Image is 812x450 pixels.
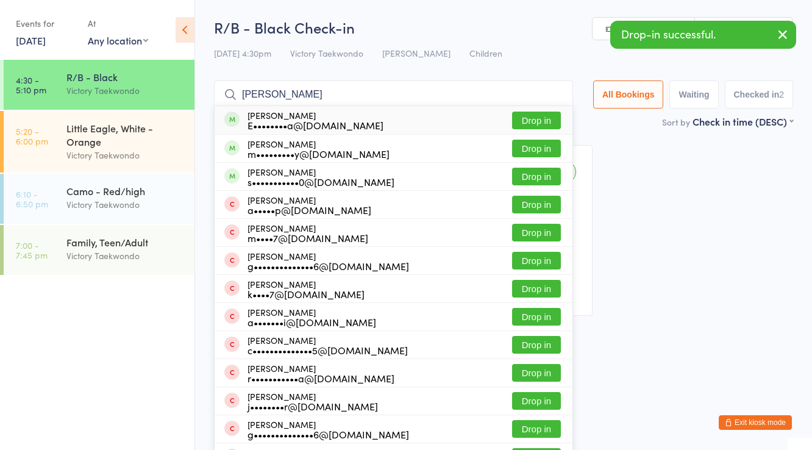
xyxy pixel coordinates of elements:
div: Victory Taekwondo [66,198,184,212]
div: g••••••••••••••6@[DOMAIN_NAME] [248,429,409,439]
div: [PERSON_NAME] [248,139,390,159]
input: Search [214,80,573,109]
div: k••••7@[DOMAIN_NAME] [248,289,365,299]
button: Checked in2 [725,80,794,109]
div: c••••••••••••••5@[DOMAIN_NAME] [248,345,408,355]
button: Waiting [669,80,718,109]
div: [PERSON_NAME] [248,391,378,411]
a: 4:30 -5:10 pmR/B - BlackVictory Taekwondo [4,60,194,110]
div: Camo - Red/high [66,184,184,198]
div: r•••••••••••a@[DOMAIN_NAME] [248,373,394,383]
button: Exit kiosk mode [719,415,792,430]
div: a•••••p@[DOMAIN_NAME] [248,205,371,215]
div: s•••••••••••0@[DOMAIN_NAME] [248,177,394,187]
button: Drop in [512,140,561,157]
span: [PERSON_NAME] [382,47,451,59]
div: [PERSON_NAME] [248,307,376,327]
button: Drop in [512,336,561,354]
div: R/B - Black [66,70,184,84]
div: [PERSON_NAME] [248,195,371,215]
button: Drop in [512,112,561,129]
div: 2 [779,90,784,99]
div: [PERSON_NAME] [248,110,383,130]
button: Drop in [512,252,561,270]
span: Victory Taekwondo [290,47,363,59]
button: Drop in [512,168,561,185]
time: 6:10 - 6:50 pm [16,189,48,209]
a: 5:20 -6:00 pmLittle Eagle, White - OrangeVictory Taekwondo [4,111,194,173]
div: [PERSON_NAME] [248,223,368,243]
div: [PERSON_NAME] [248,363,394,383]
span: Children [469,47,502,59]
label: Sort by [662,116,690,128]
div: [PERSON_NAME] [248,251,409,271]
div: Any location [88,34,148,47]
div: [PERSON_NAME] [248,420,409,439]
div: Events for [16,13,76,34]
div: Victory Taekwondo [66,148,184,162]
a: 6:10 -6:50 pmCamo - Red/highVictory Taekwondo [4,174,194,224]
time: 7:00 - 7:45 pm [16,240,48,260]
div: [PERSON_NAME] [248,167,394,187]
span: [DATE] 4:30pm [214,47,271,59]
div: Check in time (DESC) [693,115,793,128]
button: Drop in [512,308,561,326]
time: 4:30 - 5:10 pm [16,75,46,95]
button: Drop in [512,196,561,213]
div: Victory Taekwondo [66,84,184,98]
button: Drop in [512,224,561,241]
div: Family, Teen/Adult [66,235,184,249]
div: [PERSON_NAME] [248,335,408,355]
div: At [88,13,148,34]
button: Drop in [512,420,561,438]
button: All Bookings [593,80,664,109]
div: j••••••••r@[DOMAIN_NAME] [248,401,378,411]
div: Little Eagle, White - Orange [66,121,184,148]
a: 7:00 -7:45 pmFamily, Teen/AdultVictory Taekwondo [4,225,194,275]
div: a•••••••i@[DOMAIN_NAME] [248,317,376,327]
div: Victory Taekwondo [66,249,184,263]
a: [DATE] [16,34,46,47]
div: [PERSON_NAME] [248,279,365,299]
div: g••••••••••••••6@[DOMAIN_NAME] [248,261,409,271]
button: Drop in [512,280,561,298]
button: Drop in [512,364,561,382]
div: m••••7@[DOMAIN_NAME] [248,233,368,243]
div: m•••••••••y@[DOMAIN_NAME] [248,149,390,159]
button: Drop in [512,392,561,410]
h2: R/B - Black Check-in [214,17,793,37]
time: 5:20 - 6:00 pm [16,126,48,146]
div: E••••••••a@[DOMAIN_NAME] [248,120,383,130]
div: Drop-in successful. [610,21,796,49]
